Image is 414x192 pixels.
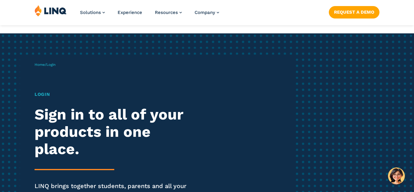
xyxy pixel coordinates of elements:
span: Solutions [80,10,101,15]
img: LINQ | K‑12 Software [35,5,67,16]
span: Resources [155,10,178,15]
span: / [35,62,55,67]
h2: Sign in to all of your products in one place. [35,106,194,157]
nav: Primary Navigation [80,5,219,25]
a: Experience [118,10,142,15]
h1: Login [35,91,194,98]
a: Request a Demo [329,6,379,18]
button: Hello, have a question? Let’s chat. [388,167,405,184]
a: Home [35,62,45,67]
nav: Button Navigation [329,5,379,18]
a: Solutions [80,10,105,15]
a: Company [195,10,219,15]
a: Resources [155,10,182,15]
span: Login [46,62,55,67]
span: Company [195,10,215,15]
